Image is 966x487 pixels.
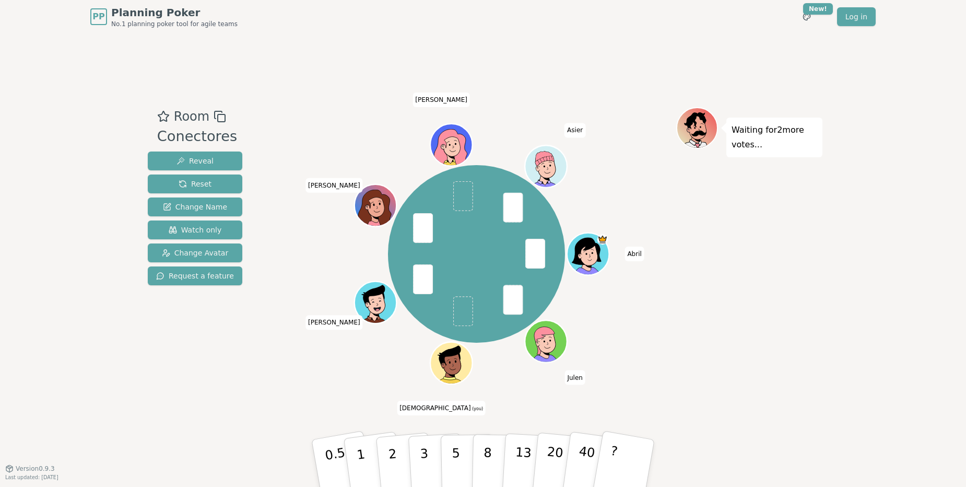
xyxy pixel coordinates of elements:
span: Last updated: [DATE] [5,474,58,480]
button: Watch only [148,221,242,239]
span: Reset [179,179,211,189]
button: Change Name [148,198,242,216]
span: Change Avatar [162,248,229,258]
span: Click to change your name [305,178,363,193]
button: New! [797,7,816,26]
span: Abril is the host [597,234,608,245]
span: Change Name [163,202,227,212]
span: Room [174,107,209,126]
button: Click to change your avatar [432,343,472,383]
button: Version0.9.3 [5,465,55,473]
span: Click to change your name [625,247,644,261]
span: Click to change your name [564,370,585,385]
a: Log in [837,7,876,26]
span: Click to change your name [397,401,486,415]
span: No.1 planning poker tool for agile teams [111,20,238,28]
span: Reveal [176,156,214,166]
button: Reset [148,175,242,193]
a: PPPlanning PokerNo.1 planning poker tool for agile teams [90,5,238,28]
span: (you) [471,407,484,411]
button: Reveal [148,152,242,170]
button: Add as favourite [157,107,170,126]
span: Watch only [169,225,222,235]
span: Version 0.9.3 [16,465,55,473]
span: Click to change your name [564,123,585,137]
button: Change Avatar [148,243,242,262]
span: Request a feature [156,271,234,281]
p: Waiting for 2 more votes... [732,123,817,152]
div: New! [803,3,833,15]
span: PP [92,10,104,23]
span: Planning Poker [111,5,238,20]
div: Conectores [157,126,237,147]
span: Click to change your name [305,315,363,330]
span: Click to change your name [413,92,470,107]
button: Request a feature [148,266,242,285]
